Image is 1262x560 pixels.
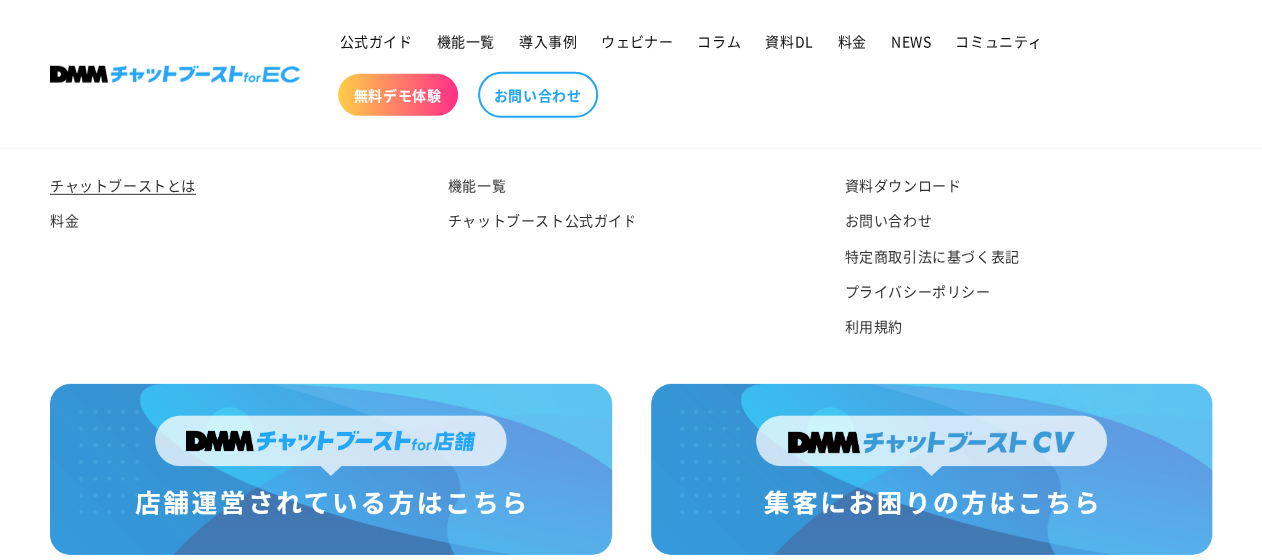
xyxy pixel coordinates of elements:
span: コミュニティ [955,32,1043,50]
a: 特定商取引法に基づく表記 [844,239,1019,274]
a: ウェビナー [589,20,685,62]
span: 無料デモ体験 [354,86,442,104]
a: チャットブースト公式ガイド [448,203,637,238]
span: 機能一覧 [437,32,495,50]
span: NEWS [891,32,931,50]
a: 料金 [50,203,79,238]
img: 株式会社DMM Boost [50,66,300,83]
a: 無料デモ体験 [338,74,458,116]
span: 公式ガイド [340,32,413,50]
a: NEWS [879,20,943,62]
a: 資料DL [753,20,825,62]
span: 資料DL [765,32,813,50]
a: チャットブーストとは [50,173,196,203]
a: 機能一覧 [425,20,507,62]
span: ウェビナー [601,32,673,50]
a: コラム [685,20,753,62]
a: 機能一覧 [448,173,506,203]
a: お問い合わせ [478,72,598,118]
a: プライバシーポリシー [844,274,990,309]
a: 料金 [826,20,879,62]
a: 公式ガイド [328,20,425,62]
span: お問い合わせ [494,86,582,104]
a: 導入事例 [507,20,589,62]
a: お問い合わせ [844,203,932,238]
span: 導入事例 [519,32,577,50]
a: 利用規約 [844,309,902,344]
a: 資料ダウンロード [844,173,961,203]
a: コミュニティ [943,20,1055,62]
span: 料金 [838,32,867,50]
span: コラム [697,32,741,50]
img: 集客にお困りの方はこちら [651,384,1213,555]
img: 店舗運営されている方はこちら [50,384,612,555]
